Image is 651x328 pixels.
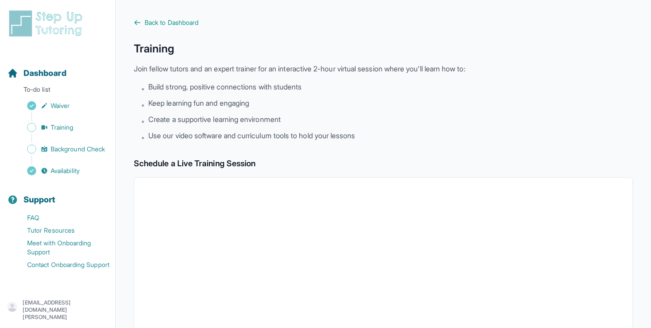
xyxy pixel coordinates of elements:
[134,18,633,27] a: Back to Dashboard
[7,164,115,177] a: Availability
[7,224,115,237] a: Tutor Resources
[7,143,115,155] a: Background Check
[51,101,70,110] span: Waiver
[23,299,108,321] p: [EMAIL_ADDRESS][DOMAIN_NAME][PERSON_NAME]
[7,258,115,271] a: Contact Onboarding Support
[7,237,115,258] a: Meet with Onboarding Support
[51,123,74,132] span: Training
[7,9,88,38] img: logo
[141,116,145,127] span: •
[148,98,249,108] span: Keep learning fun and engaging
[7,67,66,80] a: Dashboard
[148,114,281,125] span: Create a supportive learning environment
[134,157,633,170] h2: Schedule a Live Training Session
[141,132,145,143] span: •
[7,121,115,134] a: Training
[134,63,633,74] p: Join fellow tutors and an expert trainer for an interactive 2-hour virtual session where you'll l...
[7,99,115,112] a: Waiver
[134,42,633,56] h1: Training
[7,299,108,321] button: [EMAIL_ADDRESS][DOMAIN_NAME][PERSON_NAME]
[145,18,198,27] span: Back to Dashboard
[141,99,145,110] span: •
[141,83,145,94] span: •
[4,179,112,210] button: Support
[51,145,105,154] span: Background Check
[4,52,112,83] button: Dashboard
[7,211,115,224] a: FAQ
[148,130,355,141] span: Use our video software and curriculum tools to hold your lessons
[4,85,112,98] p: To-do list
[24,67,66,80] span: Dashboard
[24,193,56,206] span: Support
[51,166,80,175] span: Availability
[148,81,302,92] span: Build strong, positive connections with students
